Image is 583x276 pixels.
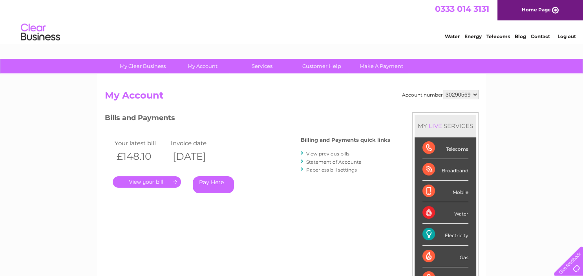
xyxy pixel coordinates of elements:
[422,159,468,181] div: Broadband
[20,20,60,44] img: logo.png
[435,4,489,14] a: 0333 014 3131
[402,90,479,99] div: Account number
[486,33,510,39] a: Telecoms
[170,59,235,73] a: My Account
[464,33,482,39] a: Energy
[113,138,169,148] td: Your latest bill
[301,137,390,143] h4: Billing and Payments quick links
[113,176,181,188] a: .
[169,148,225,165] th: [DATE]
[230,59,294,73] a: Services
[105,112,390,126] h3: Bills and Payments
[422,246,468,267] div: Gas
[422,202,468,224] div: Water
[306,167,357,173] a: Paperless bill settings
[306,159,361,165] a: Statement of Accounts
[289,59,354,73] a: Customer Help
[105,90,479,105] h2: My Account
[415,115,476,137] div: MY SERVICES
[422,137,468,159] div: Telecoms
[422,181,468,202] div: Mobile
[557,33,576,39] a: Log out
[531,33,550,39] a: Contact
[106,4,477,38] div: Clear Business is a trading name of Verastar Limited (registered in [GEOGRAPHIC_DATA] No. 3667643...
[445,33,460,39] a: Water
[422,224,468,245] div: Electricity
[110,59,175,73] a: My Clear Business
[427,122,444,130] div: LIVE
[306,151,349,157] a: View previous bills
[113,148,169,165] th: £148.10
[515,33,526,39] a: Blog
[349,59,414,73] a: Make A Payment
[193,176,234,193] a: Pay Here
[169,138,225,148] td: Invoice date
